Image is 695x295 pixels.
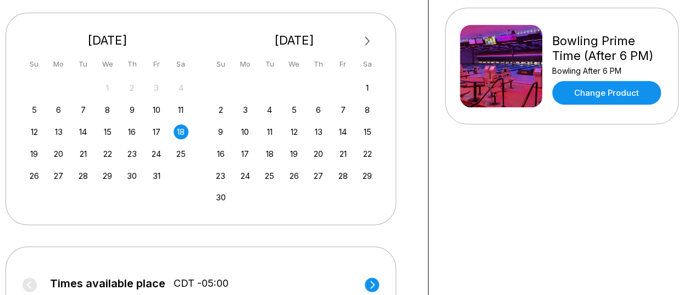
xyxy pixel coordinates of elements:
[174,124,188,139] div: Choose Saturday, October 18th, 2025
[125,102,140,117] div: Choose Thursday, October 9th, 2025
[27,124,42,139] div: Choose Sunday, October 12th, 2025
[311,168,326,183] div: Choose Thursday, November 27th, 2025
[262,146,277,161] div: Choose Tuesday, November 18th, 2025
[360,124,375,139] div: Choose Saturday, November 15th, 2025
[213,190,228,205] div: Choose Sunday, November 30th, 2025
[174,57,188,72] div: Sa
[125,168,140,183] div: Choose Thursday, October 30th, 2025
[287,102,302,117] div: Choose Wednesday, November 5th, 2025
[125,80,140,95] div: Not available Thursday, October 2nd, 2025
[51,102,66,117] div: Choose Monday, October 6th, 2025
[209,33,380,48] div: [DATE]
[212,79,377,205] div: month 2025-11
[149,102,164,117] div: Choose Friday, October 10th, 2025
[149,168,164,183] div: Choose Friday, October 31st, 2025
[100,146,115,161] div: Choose Wednesday, October 22nd, 2025
[336,146,351,161] div: Choose Friday, November 21st, 2025
[51,146,66,161] div: Choose Monday, October 20th, 2025
[262,57,277,72] div: Tu
[213,102,228,117] div: Choose Sunday, November 2nd, 2025
[287,168,302,183] div: Choose Wednesday, November 26th, 2025
[100,80,115,95] div: Not available Wednesday, October 1st, 2025
[262,124,277,139] div: Choose Tuesday, November 11th, 2025
[174,277,229,289] span: CDT -05:00
[25,79,190,183] div: month 2025-10
[552,34,664,63] div: Bowling Prime Time (After 6 PM)
[238,124,253,139] div: Choose Monday, November 10th, 2025
[287,124,302,139] div: Choose Wednesday, November 12th, 2025
[174,102,188,117] div: Choose Saturday, October 11th, 2025
[51,57,66,72] div: Mo
[238,57,253,72] div: Mo
[336,124,351,139] div: Choose Friday, November 14th, 2025
[213,168,228,183] div: Choose Sunday, November 23rd, 2025
[238,146,253,161] div: Choose Monday, November 17th, 2025
[125,57,140,72] div: Th
[213,124,228,139] div: Choose Sunday, November 9th, 2025
[311,102,326,117] div: Choose Thursday, November 6th, 2025
[76,124,91,139] div: Choose Tuesday, October 14th, 2025
[262,168,277,183] div: Choose Tuesday, November 25th, 2025
[360,168,375,183] div: Choose Saturday, November 29th, 2025
[213,146,228,161] div: Choose Sunday, November 16th, 2025
[360,102,375,117] div: Choose Saturday, November 8th, 2025
[100,57,115,72] div: We
[50,277,165,289] span: Times available place
[76,57,91,72] div: Tu
[360,80,375,95] div: Choose Saturday, November 1st, 2025
[51,124,66,139] div: Choose Monday, October 13th, 2025
[27,57,42,72] div: Su
[360,146,375,161] div: Choose Saturday, November 22nd, 2025
[174,146,188,161] div: Choose Saturday, October 25th, 2025
[359,32,376,50] button: Next Month
[336,57,351,72] div: Fr
[149,124,164,139] div: Choose Friday, October 17th, 2025
[460,25,542,107] img: Bowling Prime Time (After 6 PM)
[100,168,115,183] div: Choose Wednesday, October 29th, 2025
[336,102,351,117] div: Choose Friday, November 7th, 2025
[149,146,164,161] div: Choose Friday, October 24th, 2025
[311,124,326,139] div: Choose Thursday, November 13th, 2025
[336,168,351,183] div: Choose Friday, November 28th, 2025
[125,124,140,139] div: Choose Thursday, October 16th, 2025
[100,124,115,139] div: Choose Wednesday, October 15th, 2025
[76,168,91,183] div: Choose Tuesday, October 28th, 2025
[51,168,66,183] div: Choose Monday, October 27th, 2025
[27,102,42,117] div: Choose Sunday, October 5th, 2025
[174,80,188,95] div: Not available Saturday, October 4th, 2025
[27,146,42,161] div: Choose Sunday, October 19th, 2025
[125,146,140,161] div: Choose Thursday, October 23rd, 2025
[552,81,661,105] a: Change Product
[360,57,375,72] div: Sa
[552,66,664,75] div: Bowling After 6 PM
[149,57,164,72] div: Fr
[311,57,326,72] div: Th
[287,146,302,161] div: Choose Wednesday, November 19th, 2025
[76,146,91,161] div: Choose Tuesday, October 21st, 2025
[238,102,253,117] div: Choose Monday, November 3rd, 2025
[100,102,115,117] div: Choose Wednesday, October 8th, 2025
[311,146,326,161] div: Choose Thursday, November 20th, 2025
[76,102,91,117] div: Choose Tuesday, October 7th, 2025
[149,80,164,95] div: Not available Friday, October 3rd, 2025
[213,57,228,72] div: Su
[262,102,277,117] div: Choose Tuesday, November 4th, 2025
[23,33,193,48] div: [DATE]
[238,168,253,183] div: Choose Monday, November 24th, 2025
[287,57,302,72] div: We
[27,168,42,183] div: Choose Sunday, October 26th, 2025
